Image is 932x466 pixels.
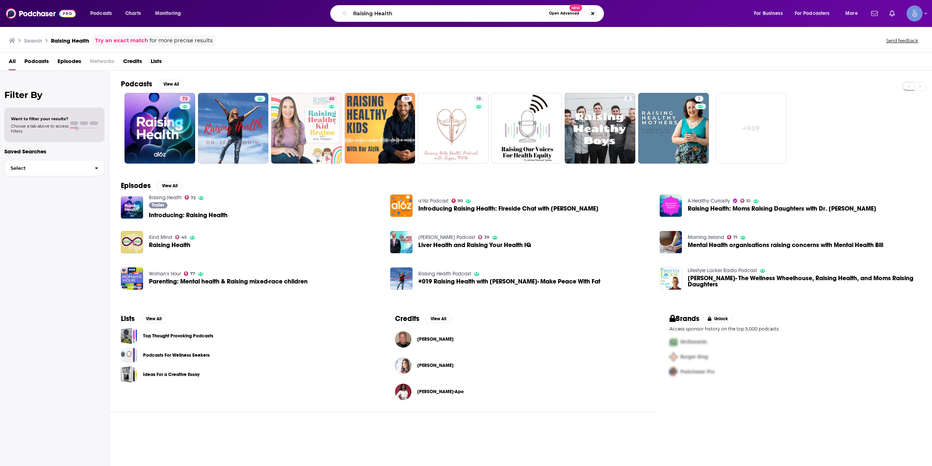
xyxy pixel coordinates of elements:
[688,275,920,287] a: Dr. Jennifer Cronin- The Wellness Wheelhouse, Raising Health, and Moms Raising Daughters
[638,93,709,164] a: 7
[121,328,137,344] span: Top Thought Provoking Podcasts
[680,354,708,360] span: Burger King
[5,166,89,171] span: Select
[24,55,49,70] a: Podcasts
[149,271,181,277] a: Woman's Hour
[484,236,489,239] span: 39
[667,364,680,379] img: Third Pro Logo
[451,199,463,203] a: 90
[143,332,213,340] a: Top Thought Provoking Podcasts
[121,347,137,363] a: Podcasts For Wellness Seekers
[152,203,164,207] span: Trailer
[478,235,490,239] a: 39
[9,55,16,70] a: All
[688,242,883,248] span: Mental Health organisations raising concerns with Mental Health Bill
[121,181,183,190] a: EpisodesView All
[476,95,481,103] span: 18
[121,181,151,190] h2: Episodes
[473,96,484,102] a: 18
[840,8,867,19] button: open menu
[418,93,489,164] a: 18
[395,357,411,374] img: Juanique Roney
[90,55,114,70] span: Networks
[716,93,787,164] a: +939
[418,242,531,248] span: Liver Health and Raising Your Health IQ
[150,8,190,19] button: open menu
[179,96,190,102] a: 72
[181,236,187,239] span: 45
[688,198,730,204] a: A Healthy Curiosity
[727,235,738,239] a: 71
[190,272,195,275] span: 77
[660,231,682,253] img: Mental Health organisations raising concerns with Mental Health Bill
[155,8,181,19] span: Monitoring
[680,369,715,375] span: Podchaser Pro
[404,95,409,103] span: 30
[390,231,412,253] a: Liver Health and Raising Your Health IQ
[660,195,682,217] img: Raising Health: Moms Raising Daughters with Dr. Jennifer Conin
[395,314,451,323] a: CreditsView All
[749,8,792,19] button: open menu
[271,93,342,164] a: 48
[395,328,646,351] button: Dr. Ken DruckDr. Ken Druck
[884,38,920,44] button: Send feedback
[418,278,600,285] a: #019 Raising Health with Mihaela Telecan- Make Peace With Fat
[395,384,411,400] a: Oluwatoyin Oluwaseun-Apo
[4,148,104,155] p: Saved Searches
[549,12,579,15] span: Open Advanced
[624,96,632,102] a: 7
[151,55,162,70] a: Lists
[191,196,196,200] span: 72
[143,351,210,359] a: Podcasts For Wellness Seekers
[143,371,200,379] a: Ideas For a Creative Essay
[868,7,881,20] a: Show notifications dropdown
[418,205,599,212] a: Introducing Raising Health: Fireside Chat with Sean Duffy
[417,336,454,342] a: Dr. Ken Druck
[754,8,783,19] span: For Business
[149,278,308,285] span: Parenting: Mental health & Raising mixed-race children
[667,334,680,349] img: First Pro Logo
[702,314,733,323] button: Unlock
[326,96,337,102] a: 48
[125,93,195,164] a: 72
[345,93,415,164] a: 30
[121,79,152,89] h2: Podcasts
[149,242,190,248] a: Raising Health
[688,234,724,240] a: Morning Ireland
[418,198,449,204] a: a16z Podcast
[418,205,599,212] span: Introducing Raising Health: Fireside Chat with [PERSON_NAME]
[790,8,840,19] button: open menu
[121,231,143,253] img: Raising Health
[418,234,475,240] a: Dr. Joe Galati Podcast
[121,196,143,219] img: Introducing: Raising Health
[121,314,135,323] h2: Lists
[395,380,646,403] button: Oluwatoyin Oluwaseun-ApoOluwatoyin Oluwaseun-Apo
[401,96,412,102] a: 30
[337,5,611,22] div: Search podcasts, credits, & more...
[182,95,187,103] span: 72
[746,199,750,203] span: 51
[123,55,142,70] a: Credits
[395,331,411,348] img: Dr. Ken Druck
[6,7,76,20] img: Podchaser - Follow, Share and Rate Podcasts
[667,349,680,364] img: Second Pro Logo
[670,314,700,323] h2: Brands
[565,93,635,164] a: 7
[121,8,145,19] a: Charts
[149,234,172,240] a: Kind Mind
[695,96,703,102] a: 7
[425,314,451,323] button: View All
[390,267,412,290] img: #019 Raising Health with Mihaela Telecan- Make Peace With Fat
[149,212,228,218] span: Introducing: Raising Health
[395,354,646,377] button: Juanique RoneyJuanique Roney
[158,80,184,89] button: View All
[670,326,920,332] p: Access sponsor history on the top 5,000 podcasts.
